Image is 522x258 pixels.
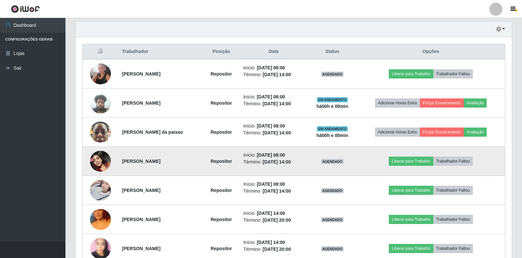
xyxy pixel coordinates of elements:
span: AGENDADO [321,188,344,193]
strong: [PERSON_NAME] da paixao [122,129,183,135]
strong: Repositor [210,129,232,135]
time: [DATE] 08:00 [257,94,285,99]
li: Início: [243,181,304,188]
th: Data [239,44,308,60]
button: Trabalhador Faltou [433,69,473,78]
button: Adicionar Horas Extra [375,128,420,137]
span: AGENDADO [321,72,344,77]
strong: [PERSON_NAME] [122,246,160,251]
time: [DATE] 20:00 [263,217,291,223]
img: 1748525639874.jpeg [90,63,111,84]
strong: Repositor [210,100,232,106]
img: 1755028690244.jpeg [90,176,111,204]
time: [DATE] 14:00 [263,130,291,135]
time: [DATE] 14:00 [263,101,291,106]
button: Adicionar Horas Extra [375,98,420,108]
button: Avaliação [464,128,487,137]
strong: [PERSON_NAME] [122,217,160,222]
li: Início: [243,94,304,100]
img: 1754077845101.jpeg [90,143,111,180]
button: Trabalhador Faltou [433,244,473,253]
img: 1752580683628.jpeg [90,118,111,146]
button: Liberar para Trabalho [389,186,433,195]
button: Trabalhador Faltou [433,215,473,224]
strong: Repositor [210,71,232,77]
th: Status [308,44,357,60]
li: Término: [243,188,304,195]
button: Forçar Encerramento [420,98,464,108]
time: [DATE] 08:00 [257,123,285,129]
strong: Repositor [210,159,232,164]
span: EM ANDAMENTO [317,97,348,102]
span: AGENDADO [321,159,344,164]
th: Trabalhador [118,44,203,60]
button: Liberar para Trabalho [389,215,433,224]
span: AGENDADO [321,217,344,222]
time: [DATE] 14:00 [263,159,291,164]
time: [DATE] 08:00 [257,65,285,70]
li: Término: [243,100,304,107]
time: [DATE] 14:00 [257,211,285,216]
li: Início: [243,64,304,71]
button: Forçar Encerramento [420,128,464,137]
button: Liberar para Trabalho [389,244,433,253]
button: Liberar para Trabalho [389,69,433,78]
li: Término: [243,159,304,165]
time: [DATE] 08:00 [257,181,285,187]
li: Início: [243,152,304,159]
img: 1748622275930.jpeg [90,89,111,117]
strong: [PERSON_NAME] [122,188,160,193]
time: [DATE] 08:00 [257,152,285,158]
th: Posição [203,44,240,60]
li: Início: [243,123,304,129]
span: EM ANDAMENTO [317,126,348,131]
time: [DATE] 14:00 [257,240,285,245]
th: Opções [357,44,505,60]
li: Término: [243,71,304,78]
time: [DATE] 20:00 [263,247,291,252]
li: Término: [243,129,304,136]
li: Início: [243,210,304,217]
span: AGENDADO [321,246,344,251]
strong: Repositor [210,246,232,251]
strong: [PERSON_NAME] [122,100,160,106]
button: Liberar para Trabalho [389,157,433,166]
button: Avaliação [464,98,487,108]
li: Início: [243,239,304,246]
time: [DATE] 14:00 [263,188,291,194]
strong: [PERSON_NAME] [122,71,160,77]
img: CoreUI Logo [11,5,40,13]
li: Término: [243,246,304,253]
strong: [PERSON_NAME] [122,159,160,164]
button: Trabalhador Faltou [433,157,473,166]
img: 1750776308901.jpeg [90,201,111,238]
strong: Repositor [210,217,232,222]
strong: há 00 h e 00 min [316,133,348,138]
strong: há 00 h e 00 min [316,104,348,109]
time: [DATE] 14:00 [263,72,291,77]
strong: Repositor [210,188,232,193]
li: Término: [243,217,304,224]
button: Trabalhador Faltou [433,186,473,195]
